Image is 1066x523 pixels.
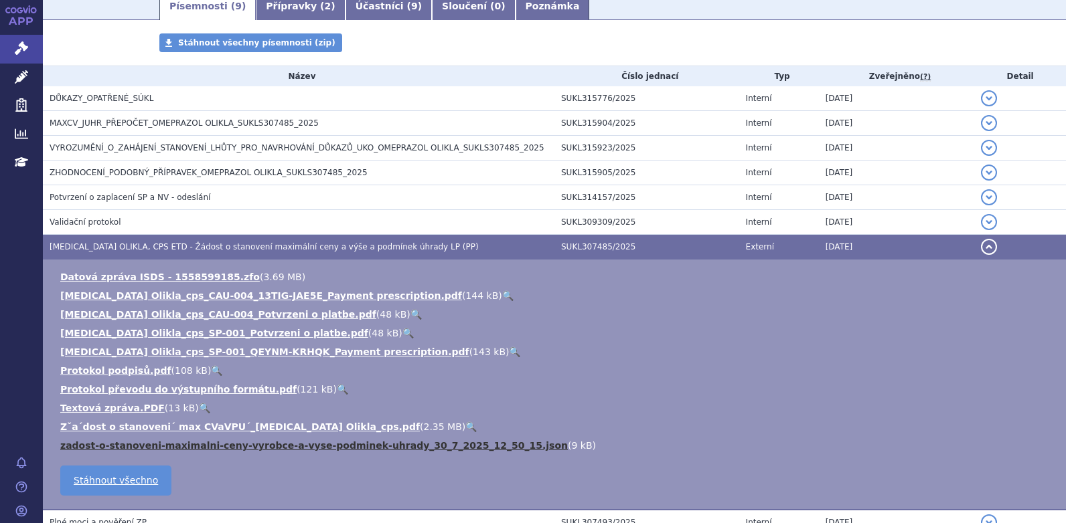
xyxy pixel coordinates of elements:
[981,165,997,181] button: detail
[981,239,997,255] button: detail
[263,272,301,282] span: 3.69 MB
[465,290,498,301] span: 144 kB
[981,115,997,131] button: detail
[60,421,420,432] a: Zˇa´dost o stanoveni´ max CVaVPU´_[MEDICAL_DATA] Olikla_cps.pdf
[554,185,739,210] td: SUKL314157/2025
[60,270,1053,284] li: ( )
[60,308,1053,321] li: ( )
[920,72,931,82] abbr: (?)
[50,193,210,202] span: Potvrzení o zaplacení SP a NV - odeslání
[746,217,772,227] span: Interní
[819,210,975,235] td: [DATE]
[199,403,210,413] a: 🔍
[43,66,554,86] th: Název
[746,118,772,128] span: Interní
[571,440,592,451] span: 9 kB
[60,439,1053,452] li: ( )
[50,217,121,227] span: Validační protokol
[50,242,479,251] span: OMEPRAZOLE OLIKLA, CPS ETD - Žádost o stanovení maximální ceny a výše a podmínek úhrady LP (PP)
[60,401,1053,415] li: ( )
[981,214,997,230] button: detail
[325,1,331,11] span: 2
[372,328,398,338] span: 48 kB
[301,384,333,395] span: 121 kB
[981,140,997,156] button: detail
[465,421,477,432] a: 🔍
[819,66,975,86] th: Zveřejněno
[60,309,376,320] a: [MEDICAL_DATA] Olikla_cps_CAU-004_Potvrzeni o platbe.pdf
[554,161,739,185] td: SUKL315905/2025
[554,86,739,111] td: SUKL315776/2025
[981,189,997,205] button: detail
[159,33,342,52] a: Stáhnout všechny písemnosti (zip)
[819,235,975,259] td: [DATE]
[60,364,1053,377] li: ( )
[60,326,1053,340] li: ( )
[819,136,975,161] td: [DATE]
[60,346,469,357] a: [MEDICAL_DATA] Olikla_cps_SP-001_QEYNM-KRHQK_Payment prescription.pdf
[423,421,461,432] span: 2.35 MB
[411,1,418,11] span: 9
[60,328,368,338] a: [MEDICAL_DATA] Olikla_cps_SP-001_Potvrzeni o platbe.pdf
[380,309,406,320] span: 48 kB
[746,94,772,103] span: Interní
[746,143,772,152] span: Interní
[60,440,568,451] a: zadost-o-stanoveni-maximalni-ceny-vyrobce-a-vyse-podminek-uhrady_30_7_2025_12_50_15.json
[60,365,171,376] a: Protokol podpisů.pdf
[819,185,975,210] td: [DATE]
[509,346,520,357] a: 🔍
[50,94,153,103] span: DŮKAZY_OPATŘENÉ_SÚKL
[402,328,414,338] a: 🔍
[494,1,501,11] span: 0
[60,290,462,301] a: [MEDICAL_DATA] Olikla_cps_CAU-004_13TIG-JAE5E_Payment prescription.pdf
[819,86,975,111] td: [DATE]
[60,289,1053,302] li: ( )
[60,345,1053,358] li: ( )
[50,168,368,177] span: ZHODNOCENÍ_PODOBNÝ_PŘÍPRAVEK_OMEPRAZOL OLIKLA_SUKLS307485_2025
[50,118,319,128] span: MAXCV_JUHR_PŘEPOČET_OMEPRAZOL OLIKLA_SUKLS307485_2025
[554,66,739,86] th: Číslo jednací
[974,66,1066,86] th: Detail
[981,90,997,106] button: detail
[410,309,422,320] a: 🔍
[235,1,242,11] span: 9
[554,111,739,136] td: SUKL315904/2025
[168,403,195,413] span: 13 kB
[473,346,506,357] span: 143 kB
[175,365,208,376] span: 108 kB
[337,384,348,395] a: 🔍
[554,136,739,161] td: SUKL315923/2025
[746,168,772,177] span: Interní
[211,365,222,376] a: 🔍
[554,235,739,259] td: SUKL307485/2025
[60,420,1053,433] li: ( )
[50,143,544,152] span: VYROZUMĚNÍ_O_ZAHÁJENÍ_STANOVENÍ_LHŮTY_PRO_NAVRHOVÁNÍ_DŮKAZŮ_UKO_OMEPRAZOL OLIKLA_SUKLS307485_2025
[502,290,514,301] a: 🔍
[60,384,297,395] a: Protokol převodu do výstupního formátu.pdf
[60,465,171,496] a: Stáhnout všechno
[60,403,165,413] a: Textová zpráva.PDF
[819,161,975,185] td: [DATE]
[739,66,819,86] th: Typ
[60,272,260,282] a: Datová zpráva ISDS - 1558599185.zfo
[819,111,975,136] td: [DATE]
[60,383,1053,396] li: ( )
[746,193,772,202] span: Interní
[554,210,739,235] td: SUKL309309/2025
[746,242,774,251] span: Externí
[178,38,335,47] span: Stáhnout všechny písemnosti (zip)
